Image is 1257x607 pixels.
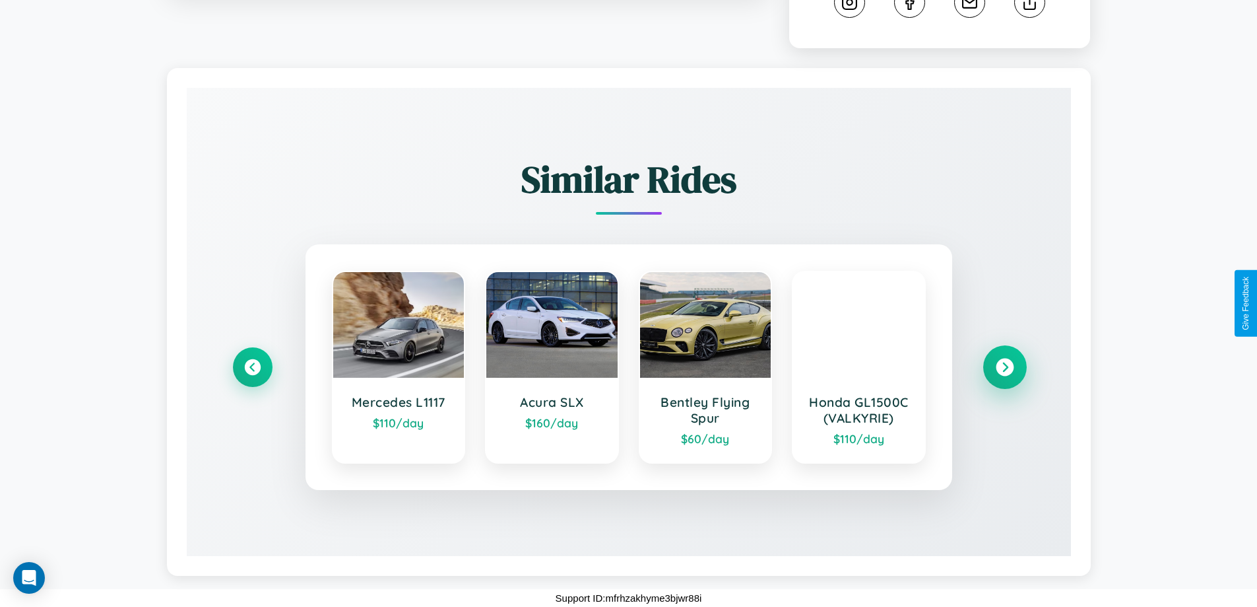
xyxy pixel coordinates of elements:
[639,271,773,464] a: Bentley Flying Spur$60/day
[806,394,911,426] h3: Honda GL1500C (VALKYRIE)
[13,562,45,594] div: Open Intercom Messenger
[233,154,1025,205] h2: Similar Rides
[346,415,451,430] div: $ 110 /day
[653,431,758,446] div: $ 60 /day
[500,394,604,410] h3: Acura SLX
[806,431,911,446] div: $ 110 /day
[485,271,619,464] a: Acura SLX$160/day
[346,394,451,410] h3: Mercedes L1117
[1241,277,1250,330] div: Give Feedback
[500,415,604,430] div: $ 160 /day
[556,589,702,607] p: Support ID: mfrhzakhyme3bjwr88i
[792,271,926,464] a: Honda GL1500C (VALKYRIE)$110/day
[332,271,466,464] a: Mercedes L1117$110/day
[653,394,758,426] h3: Bentley Flying Spur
